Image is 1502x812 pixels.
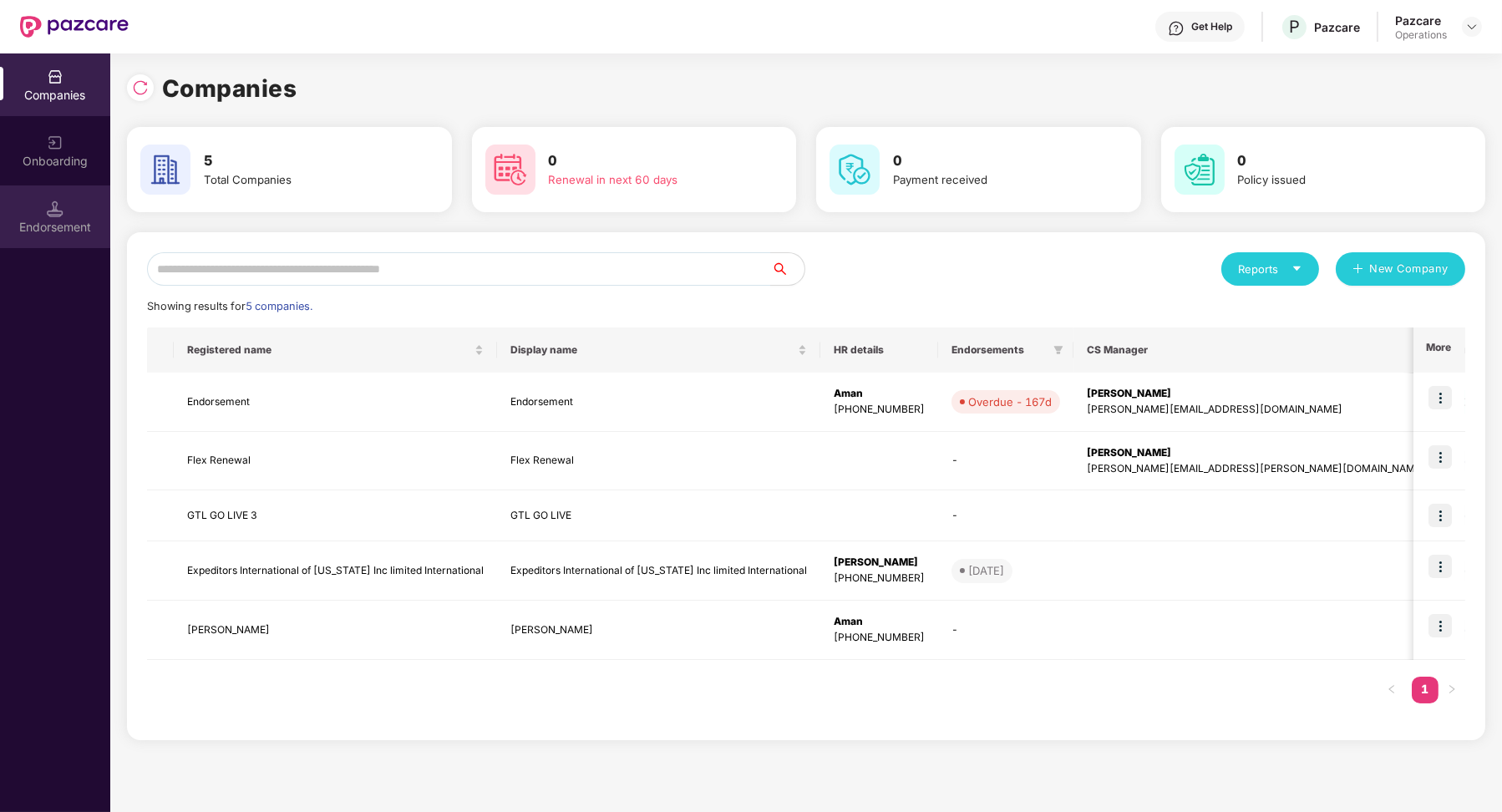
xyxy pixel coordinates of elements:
td: GTL GO LIVE 3 [174,490,497,541]
img: svg+xml;base64,PHN2ZyB3aWR0aD0iMjAiIGhlaWdodD0iMjAiIHZpZXdCb3g9IjAgMCAyMCAyMCIgZmlsbD0ibm9uZSIgeG... [47,134,63,151]
div: [PERSON_NAME] [834,555,925,571]
span: search [770,262,804,276]
div: Pazcare [1395,13,1447,28]
div: Operations [1395,28,1447,42]
img: icon [1428,555,1452,578]
img: svg+xml;base64,PHN2ZyB4bWxucz0iaHR0cDovL3d3dy53My5vcmcvMjAwMC9zdmciIHdpZHRoPSI2MCIgaGVpZ2h0PSI2MC... [485,145,535,195]
span: right [1447,684,1457,694]
td: Flex Renewal [497,432,820,491]
button: plusNew Company [1336,252,1465,286]
div: Renewal in next 60 days [549,171,743,189]
span: Registered name [187,343,471,357]
div: [PHONE_NUMBER] [834,630,925,646]
span: 5 companies. [246,300,312,312]
img: svg+xml;base64,PHN2ZyBpZD0iQ29tcGFuaWVzIiB4bWxucz0iaHR0cDovL3d3dy53My5vcmcvMjAwMC9zdmciIHdpZHRoPS... [47,69,63,85]
div: Aman [834,386,925,402]
img: svg+xml;base64,PHN2ZyBpZD0iUmVsb2FkLTMyeDMyIiB4bWxucz0iaHR0cDovL3d3dy53My5vcmcvMjAwMC9zdmciIHdpZH... [132,79,149,96]
li: Next Page [1439,677,1465,703]
div: [PERSON_NAME][EMAIL_ADDRESS][DOMAIN_NAME] [1087,402,1425,418]
div: [PERSON_NAME] [1087,386,1425,402]
td: Expeditors International of [US_STATE] Inc limited International [174,541,497,601]
span: CS Manager [1087,343,1412,357]
span: Endorsements [951,343,1047,357]
span: plus [1352,263,1363,277]
div: Aman [834,614,925,630]
span: New Company [1370,261,1449,277]
span: filter [1050,340,1067,360]
th: More [1413,327,1465,373]
h3: 5 [204,150,398,172]
button: right [1439,677,1465,703]
div: Policy issued [1238,171,1432,189]
td: Endorsement [174,373,497,432]
li: 1 [1412,677,1439,703]
img: svg+xml;base64,PHN2ZyB4bWxucz0iaHR0cDovL3d3dy53My5vcmcvMjAwMC9zdmciIHdpZHRoPSI2MCIgaGVpZ2h0PSI2MC... [1175,145,1225,195]
div: [PERSON_NAME] [1087,445,1425,461]
td: Endorsement [497,373,820,432]
div: Reports [1238,261,1302,277]
img: svg+xml;base64,PHN2ZyB3aWR0aD0iMTQuNSIgaGVpZ2h0PSIxNC41IiB2aWV3Qm94PSIwIDAgMTYgMTYiIGZpbGw9Im5vbm... [47,200,63,217]
span: Showing results for [147,300,312,312]
td: Expeditors International of [US_STATE] Inc limited International [497,541,820,601]
h3: 0 [549,150,743,172]
div: Overdue - 167d [968,393,1052,410]
th: HR details [820,327,938,373]
div: Payment received [893,171,1087,189]
span: left [1387,684,1397,694]
img: svg+xml;base64,PHN2ZyBpZD0iSGVscC0zMngzMiIgeG1sbnM9Imh0dHA6Ly93d3cudzMub3JnLzIwMDAvc3ZnIiB3aWR0aD... [1168,20,1185,37]
h3: 0 [893,150,1087,172]
div: [PHONE_NUMBER] [834,571,925,586]
img: svg+xml;base64,PHN2ZyB4bWxucz0iaHR0cDovL3d3dy53My5vcmcvMjAwMC9zdmciIHdpZHRoPSI2MCIgaGVpZ2h0PSI2MC... [140,145,190,195]
span: filter [1053,345,1063,355]
td: [PERSON_NAME] [174,601,497,660]
a: 1 [1412,677,1439,702]
img: icon [1428,445,1452,469]
div: [PHONE_NUMBER] [834,402,925,418]
h1: Companies [162,70,297,107]
td: Flex Renewal [174,432,497,491]
img: svg+xml;base64,PHN2ZyB4bWxucz0iaHR0cDovL3d3dy53My5vcmcvMjAwMC9zdmciIHdpZHRoPSI2MCIgaGVpZ2h0PSI2MC... [830,145,880,195]
span: caret-down [1291,263,1302,274]
img: icon [1428,504,1452,527]
img: svg+xml;base64,PHN2ZyBpZD0iRHJvcGRvd24tMzJ4MzIiIHhtbG5zPSJodHRwOi8vd3d3LnczLm9yZy8yMDAwL3N2ZyIgd2... [1465,20,1479,33]
span: P [1289,17,1300,37]
div: Total Companies [204,171,398,189]
td: - [938,432,1073,491]
td: - [938,601,1073,660]
img: icon [1428,386,1452,409]
th: Display name [497,327,820,373]
button: search [770,252,805,286]
span: Display name [510,343,794,357]
li: Previous Page [1378,677,1405,703]
th: Registered name [174,327,497,373]
img: icon [1428,614,1452,637]
button: left [1378,677,1405,703]
div: Pazcare [1314,19,1360,35]
h3: 0 [1238,150,1432,172]
td: GTL GO LIVE [497,490,820,541]
img: New Pazcare Logo [20,16,129,38]
div: [PERSON_NAME][EMAIL_ADDRESS][PERSON_NAME][DOMAIN_NAME] [1087,461,1425,477]
div: [DATE] [968,562,1004,579]
td: - [938,490,1073,541]
div: Get Help [1191,20,1232,33]
td: [PERSON_NAME] [497,601,820,660]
